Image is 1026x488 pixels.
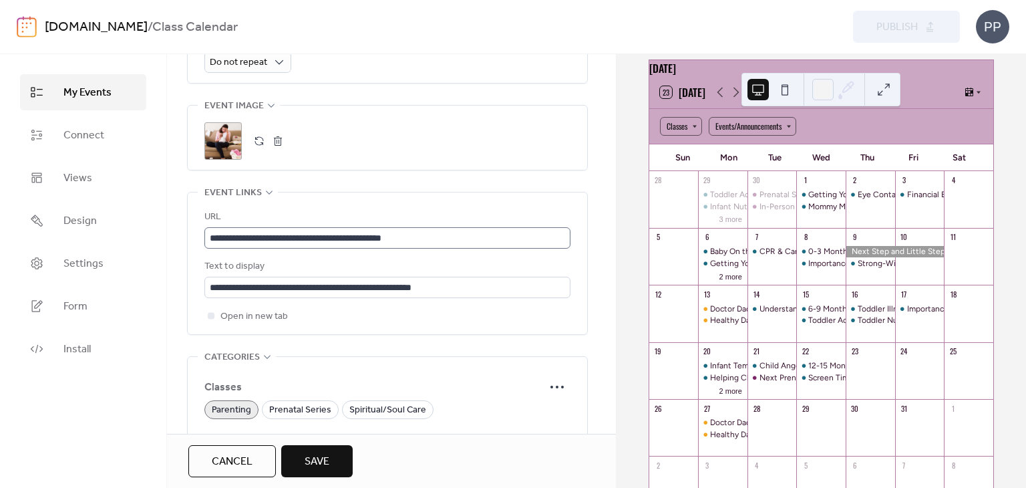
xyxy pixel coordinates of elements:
[281,445,353,477] button: Save
[751,403,761,413] div: 28
[204,350,260,366] span: Categories
[846,303,895,315] div: Toddler Illness & Toddler Oral Health
[220,309,288,325] span: Open in new tab
[660,144,706,171] div: Sun
[796,189,846,201] div: Getting Your Baby to Sleep & Crying
[751,289,761,299] div: 14
[800,403,810,413] div: 29
[850,175,860,185] div: 2
[936,144,983,171] div: Sat
[702,175,712,185] div: 29
[649,60,993,76] div: [DATE]
[204,259,568,275] div: Text to display
[204,122,242,160] div: ;
[796,315,846,326] div: Toddler Accidents & Your Financial Future
[800,346,810,356] div: 22
[747,189,797,201] div: Prenatal Series
[895,303,945,315] div: Importance of Bonding & Infant Expectations
[850,232,860,242] div: 9
[710,372,872,384] div: Helping Children Process Change & Siblings
[800,232,810,242] div: 8
[747,360,797,372] div: Child Anger & Parent w/Out Shame 102
[698,429,747,441] div: Healthy Dad - Spiritual Series
[204,380,544,396] span: Classes
[698,417,747,429] div: Doctor Dad - Spiritual Series
[710,315,817,326] div: Healthy Dad - Spiritual Series
[808,246,969,257] div: 0-3 Month & 3-6 Month Infant Expectations
[808,315,961,326] div: Toddler Accidents & Your Financial Future
[20,117,146,153] a: Connect
[63,299,88,315] span: Form
[800,175,810,185] div: 1
[63,170,92,187] span: Views
[269,402,331,418] span: Prenatal Series
[698,372,747,384] div: Helping Children Process Change & Siblings
[899,403,909,413] div: 31
[808,303,972,315] div: 6-9 Month & 9-12 Month Infant Expectations
[20,245,146,281] a: Settings
[698,246,747,257] div: Baby On the Move & Staying Out of Debt
[899,289,909,299] div: 17
[899,232,909,242] div: 10
[899,346,909,356] div: 24
[653,460,663,470] div: 2
[702,403,712,413] div: 27
[796,360,846,372] div: 12-15 Month & 15-18 Month Milestones
[710,246,859,257] div: Baby On the Move & Staying Out of Debt
[45,15,148,40] a: [DOMAIN_NAME]
[846,189,895,201] div: Eye Contact Means Love & Words Matter: Magic Words
[747,372,797,384] div: Next Prenatal Series Start Date
[751,460,761,470] div: 4
[698,303,747,315] div: Doctor Dad - Spiritual Series
[948,346,958,356] div: 25
[714,270,747,281] button: 2 more
[710,201,817,213] div: Infant Nutrition & Budget 101
[808,360,951,372] div: 12-15 Month & 15-18 Month Milestones
[20,288,146,324] a: Form
[305,454,329,470] span: Save
[204,209,568,225] div: URL
[751,175,761,185] div: 30
[710,360,859,372] div: Infant Temperament & Creating Courage
[850,289,860,299] div: 16
[698,201,747,213] div: Infant Nutrition & Budget 101
[846,258,895,269] div: Strong-Willed Children & Bonding With Your Toddler
[751,232,761,242] div: 7
[899,460,909,470] div: 7
[698,258,747,269] div: Getting Your Child to Eat & Creating Confidence
[747,303,797,315] div: Understanding Your Infant & Infant Accidents
[899,175,909,185] div: 3
[20,203,146,239] a: Design
[895,189,945,201] div: Financial Emergencies & Creating Motivation
[976,10,1009,43] div: PP
[714,213,747,224] button: 3 more
[752,144,798,171] div: Tue
[210,53,267,72] span: Do not repeat
[808,372,947,384] div: Screen Time and You & Toddler Safety
[808,201,957,213] div: Mommy Milestones & Creating Kindness
[653,232,663,242] div: 5
[846,315,895,326] div: Toddler Nutrition & Toddler Play
[653,403,663,413] div: 26
[846,246,944,257] div: Next Step and Little Steps Closed
[710,189,862,201] div: Toddler Accidents & Your Financial Future
[698,315,747,326] div: Healthy Dad - Spiritual Series
[152,15,238,40] b: Class Calendar
[850,346,860,356] div: 23
[63,85,112,101] span: My Events
[714,384,747,396] button: 2 more
[63,128,104,144] span: Connect
[751,346,761,356] div: 21
[844,144,890,171] div: Thu
[710,258,888,269] div: Getting Your Child to Eat & Creating Confidence
[63,256,104,272] span: Settings
[702,289,712,299] div: 13
[948,460,958,470] div: 8
[212,454,252,470] span: Cancel
[759,360,904,372] div: Child Anger & Parent w/Out Shame 102
[702,346,712,356] div: 20
[702,232,712,242] div: 6
[796,258,846,269] div: Importance of Words & Credit Cards: Friend or Foe?
[698,189,747,201] div: Toddler Accidents & Your Financial Future
[710,429,817,441] div: Healthy Dad - Spiritual Series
